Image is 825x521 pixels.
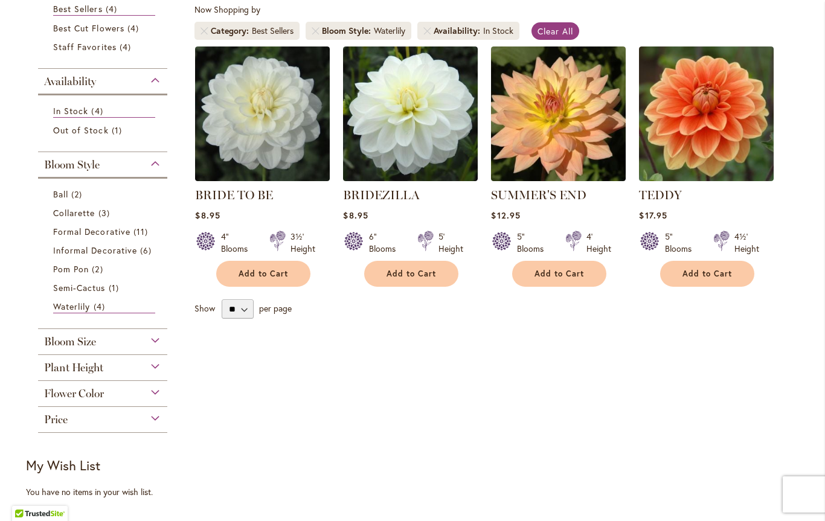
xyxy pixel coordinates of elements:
[512,261,606,287] button: Add to Cart
[259,302,292,314] span: per page
[112,124,125,136] span: 1
[216,261,310,287] button: Add to Cart
[53,124,109,136] span: Out of Stock
[221,231,255,255] div: 4" Blooms
[374,25,405,37] div: Waterlily
[534,269,584,279] span: Add to Cart
[44,361,103,374] span: Plant Height
[53,124,155,136] a: Out of Stock 1
[491,188,586,202] a: SUMMER'S END
[53,300,155,313] a: Waterlily 4
[660,261,754,287] button: Add to Cart
[94,300,108,313] span: 4
[53,188,68,200] span: Ball
[44,413,68,426] span: Price
[438,231,463,255] div: 5' Height
[44,75,96,88] span: Availability
[53,41,117,53] span: Staff Favorites
[91,104,106,117] span: 4
[312,27,319,34] a: Remove Bloom Style Waterlily
[53,40,155,53] a: Staff Favorites
[369,231,403,255] div: 6" Blooms
[106,2,120,15] span: 4
[491,209,520,221] span: $12.95
[517,231,551,255] div: 5" Blooms
[201,27,208,34] a: Remove Category Best Sellers
[53,207,95,219] span: Collarette
[639,46,774,181] img: Teddy
[423,27,431,34] a: Remove Availability In Stock
[195,172,330,184] a: BRIDE TO BE
[538,25,573,37] span: Clear All
[44,387,104,400] span: Flower Color
[195,188,273,202] a: BRIDE TO BE
[665,231,699,255] div: 5" Blooms
[53,263,89,275] span: Pom Pon
[639,188,682,202] a: TEDDY
[291,231,315,255] div: 3½' Height
[53,263,155,275] a: Pom Pon 2
[53,282,106,293] span: Semi-Cactus
[483,25,513,37] div: In Stock
[195,46,330,181] img: BRIDE TO BE
[211,25,252,37] span: Category
[343,46,478,181] img: BRIDEZILLA
[434,25,483,37] span: Availability
[387,269,436,279] span: Add to Cart
[586,231,611,255] div: 4' Height
[343,188,420,202] a: BRIDEZILLA
[9,478,43,512] iframe: Launch Accessibility Center
[195,209,220,221] span: $8.95
[53,244,155,257] a: Informal Decorative 6
[26,486,187,498] div: You have no items in your wish list.
[53,22,155,34] a: Best Cut Flowers
[120,40,134,53] span: 4
[639,209,667,221] span: $17.95
[53,3,103,14] span: Best Sellers
[98,206,113,219] span: 3
[239,269,288,279] span: Add to Cart
[194,302,215,314] span: Show
[734,231,759,255] div: 4½' Height
[682,269,732,279] span: Add to Cart
[53,225,155,238] a: Formal Decorative 11
[491,46,626,181] img: SUMMER'S END
[364,261,458,287] button: Add to Cart
[53,301,90,312] span: Waterlily
[92,263,106,275] span: 2
[53,105,88,117] span: In Stock
[252,25,294,37] div: Best Sellers
[53,2,155,16] a: Best Sellers
[53,206,155,219] a: Collarette 3
[26,456,100,474] strong: My Wish List
[44,335,96,348] span: Bloom Size
[53,22,124,34] span: Best Cut Flowers
[343,172,478,184] a: BRIDEZILLA
[343,209,368,221] span: $8.95
[491,172,626,184] a: SUMMER'S END
[127,22,142,34] span: 4
[53,188,155,200] a: Ball 2
[194,4,260,15] span: Now Shopping by
[53,226,130,237] span: Formal Decorative
[53,104,155,118] a: In Stock 4
[53,281,155,294] a: Semi-Cactus 1
[531,22,579,40] a: Clear All
[44,158,100,171] span: Bloom Style
[140,244,155,257] span: 6
[639,172,774,184] a: Teddy
[53,245,137,256] span: Informal Decorative
[322,25,374,37] span: Bloom Style
[133,225,151,238] span: 11
[109,281,122,294] span: 1
[71,188,85,200] span: 2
